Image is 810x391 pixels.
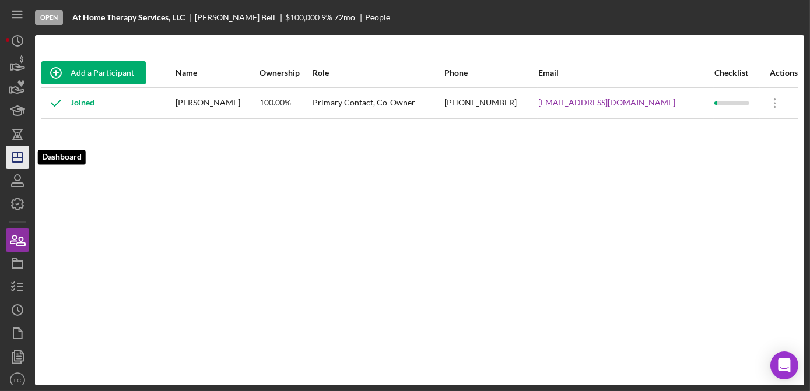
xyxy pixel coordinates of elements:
text: LC [14,377,21,383]
div: 100.00% [260,89,311,118]
div: Phone [445,68,537,78]
div: Name [176,68,259,78]
div: Email [538,68,713,78]
div: 72 mo [334,13,355,22]
div: Joined [41,89,94,118]
div: Primary Contact, Co-Owner [313,89,444,118]
div: Add a Participant [71,61,134,84]
div: Open [35,10,63,25]
div: Checklist [714,68,759,78]
a: [EMAIL_ADDRESS][DOMAIN_NAME] [538,98,675,107]
div: Open Intercom Messenger [770,351,798,379]
div: Role [313,68,444,78]
div: Actions [760,68,798,78]
div: [PHONE_NUMBER] [445,89,537,118]
div: People [365,13,390,22]
div: [PERSON_NAME] Bell [195,13,285,22]
span: $100,000 [285,12,320,22]
button: Add a Participant [41,61,146,84]
div: [PERSON_NAME] [176,89,259,118]
b: At Home Therapy Services, LLC [72,13,185,22]
div: 9 % [321,13,332,22]
div: Ownership [260,68,311,78]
